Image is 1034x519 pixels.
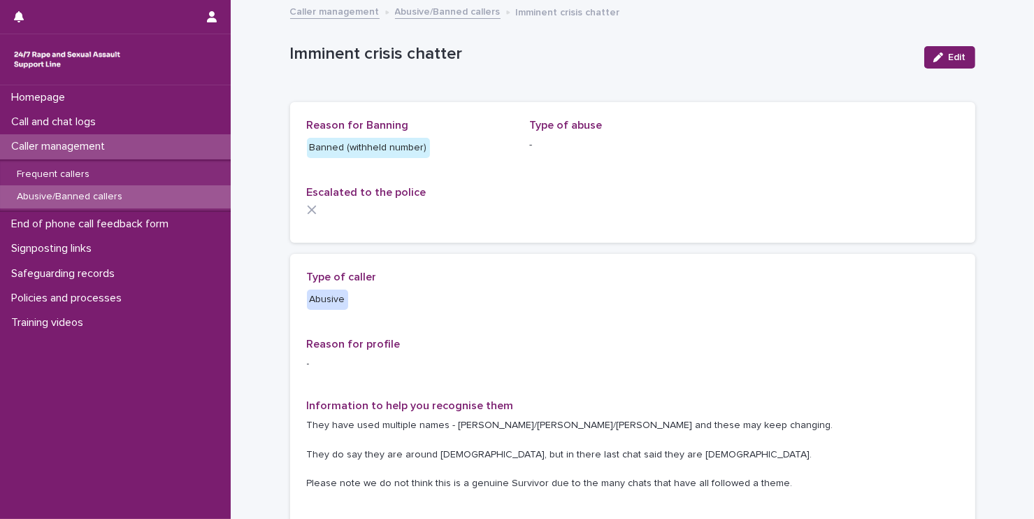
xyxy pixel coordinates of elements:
[6,292,133,305] p: Policies and processes
[307,290,348,310] div: Abusive
[290,44,913,64] p: Imminent crisis chatter
[11,45,123,73] img: rhQMoQhaT3yELyF149Cw
[6,218,180,231] p: End of phone call feedback form
[924,46,975,69] button: Edit
[6,169,101,180] p: Frequent callers
[307,400,514,411] span: Information to help you recognise them
[307,357,958,371] p: -
[6,242,103,255] p: Signposting links
[307,418,958,491] p: They have used multiple names - [PERSON_NAME]/[PERSON_NAME]/[PERSON_NAME] and these may keep chan...
[949,52,966,62] span: Edit
[307,271,377,283] span: Type of caller
[6,140,116,153] p: Caller management
[395,3,501,19] a: Abusive/Banned callers
[529,138,735,152] p: -
[307,339,401,350] span: Reason for profile
[6,191,134,203] p: Abusive/Banned callers
[529,120,602,131] span: Type of abuse
[307,187,426,198] span: Escalated to the police
[516,3,620,19] p: Imminent crisis chatter
[6,316,94,329] p: Training videos
[307,138,430,158] div: Banned (withheld number)
[6,115,107,129] p: Call and chat logs
[290,3,380,19] a: Caller management
[307,120,409,131] span: Reason for Banning
[6,267,126,280] p: Safeguarding records
[6,91,76,104] p: Homepage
